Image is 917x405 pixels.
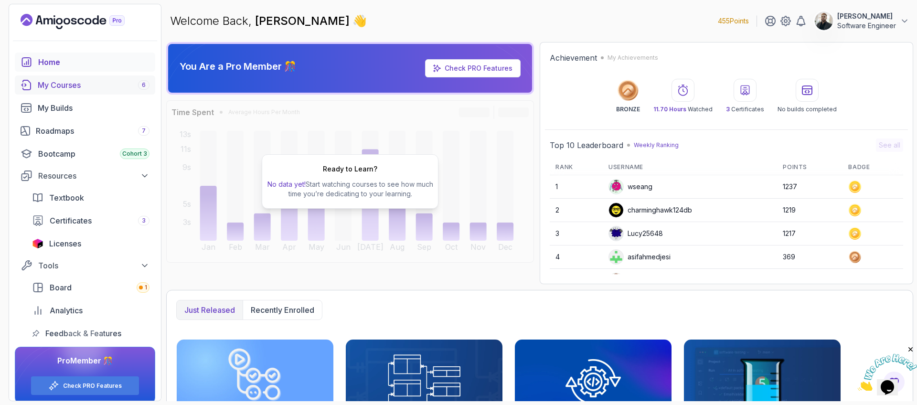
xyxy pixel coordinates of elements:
[36,125,149,137] div: Roadmaps
[858,345,917,391] iframe: chat widget
[777,245,842,269] td: 369
[170,13,367,29] p: Welcome Back,
[122,150,147,158] span: Cohort 3
[50,305,83,316] span: Analytics
[15,75,155,95] a: courses
[255,14,352,28] span: [PERSON_NAME]
[726,106,764,113] p: Certificates
[609,273,623,288] img: default monster avatar
[63,382,122,390] a: Check PRO Features
[243,300,322,320] button: Recently enrolled
[145,284,147,291] span: 1
[609,203,623,217] img: user profile image
[842,160,903,175] th: Badge
[603,160,777,175] th: Username
[609,250,623,264] img: user profile image
[15,144,155,163] a: bootcamp
[837,11,896,21] p: [PERSON_NAME]
[550,222,603,245] td: 3
[26,324,155,343] a: feedback
[31,376,139,395] button: Check PRO Features
[550,199,603,222] td: 2
[608,273,669,288] div: Sabrina0704
[777,175,842,199] td: 1237
[49,238,81,249] span: Licenses
[608,179,652,194] div: wseang
[180,60,296,73] p: You Are a Pro Member 🎊
[777,160,842,175] th: Points
[445,64,512,72] a: Check PRO Features
[15,257,155,274] button: Tools
[777,269,842,292] td: 355
[38,79,149,91] div: My Courses
[550,269,603,292] td: 5
[778,106,837,113] p: No builds completed
[608,54,658,62] p: My Achievements
[15,98,155,117] a: builds
[634,141,679,149] p: Weekly Ranking
[142,127,146,135] span: 7
[15,121,155,140] a: roadmaps
[49,192,84,203] span: Textbook
[352,13,367,29] span: 👋
[267,180,306,188] span: No data yet!
[15,167,155,184] button: Resources
[142,217,146,224] span: 3
[550,160,603,175] th: Rank
[45,328,121,339] span: Feedback & Features
[608,202,692,218] div: charminghawk124db
[777,222,842,245] td: 1217
[609,226,623,241] img: default monster avatar
[323,164,377,174] h2: Ready to Learn?
[653,106,713,113] p: Watched
[26,301,155,320] a: analytics
[616,106,640,113] p: BRONZE
[26,211,155,230] a: certificates
[718,16,749,26] p: 455 Points
[50,215,92,226] span: Certificates
[184,304,235,316] p: Just released
[38,170,149,181] div: Resources
[609,180,623,194] img: default monster avatar
[50,282,72,293] span: Board
[608,226,663,241] div: Lucy25648
[653,106,686,113] span: 11.70 Hours
[32,239,43,248] img: jetbrains icon
[425,59,521,77] a: Check PRO Features
[26,234,155,253] a: licenses
[251,304,314,316] p: Recently enrolled
[608,249,671,265] div: asifahmedjesi
[814,11,909,31] button: user profile image[PERSON_NAME]Software Engineer
[550,245,603,269] td: 4
[38,102,149,114] div: My Builds
[726,106,730,113] span: 3
[550,139,623,151] h2: Top 10 Leaderboard
[15,53,155,72] a: home
[177,300,243,320] button: Just released
[550,175,603,199] td: 1
[142,81,146,89] span: 6
[777,199,842,222] td: 1219
[837,21,896,31] p: Software Engineer
[38,260,149,271] div: Tools
[266,180,434,199] p: Start watching courses to see how much time you’re dedicating to your learning.
[876,139,903,152] button: See all
[38,148,149,160] div: Bootcamp
[26,188,155,207] a: textbook
[21,14,147,29] a: Landing page
[26,278,155,297] a: board
[38,56,149,68] div: Home
[550,52,597,64] h2: Achievement
[815,12,833,30] img: user profile image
